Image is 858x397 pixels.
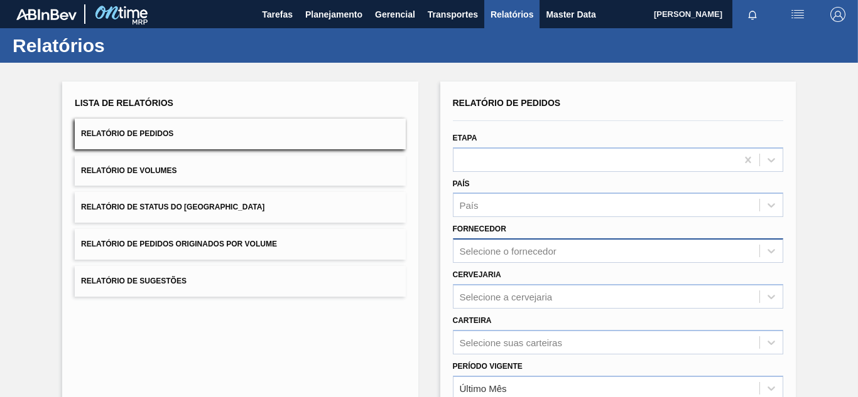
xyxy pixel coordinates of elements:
[460,337,562,347] div: Selecione suas carteiras
[453,225,506,233] label: Fornecedor
[81,277,187,285] span: Relatório de Sugestões
[428,7,478,22] span: Transportes
[13,38,236,53] h1: Relatórios
[75,229,405,260] button: Relatório de Pedidos Originados por Volume
[790,7,805,22] img: userActions
[16,9,77,20] img: TNhmsLtSVTkK8tSr43FrP2fwEKptu5GPRR3wAAAABJRU5ErkJggg==
[460,200,479,211] div: País
[75,98,173,108] span: Lista de Relatórios
[81,166,176,175] span: Relatório de Volumes
[453,362,523,371] label: Período Vigente
[81,240,277,248] span: Relatório de Pedidos Originados por Volume
[75,156,405,186] button: Relatório de Volumes
[81,129,173,138] span: Relatório de Pedidos
[453,270,501,279] label: Cervejaria
[75,266,405,297] button: Relatório de Sugestões
[453,98,561,108] span: Relatório de Pedidos
[460,291,553,302] div: Selecione a cervejaria
[830,7,845,22] img: Logout
[262,7,293,22] span: Tarefas
[81,203,264,211] span: Relatório de Status do [GEOGRAPHIC_DATA]
[453,134,477,142] label: Etapa
[732,6,773,23] button: Notificações
[460,246,557,257] div: Selecione o fornecedor
[460,383,507,393] div: Último Mês
[491,7,533,22] span: Relatórios
[75,119,405,149] button: Relatório de Pedidos
[305,7,362,22] span: Planejamento
[453,316,492,325] label: Carteira
[375,7,415,22] span: Gerencial
[546,7,595,22] span: Master Data
[75,192,405,223] button: Relatório de Status do [GEOGRAPHIC_DATA]
[453,179,470,188] label: País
